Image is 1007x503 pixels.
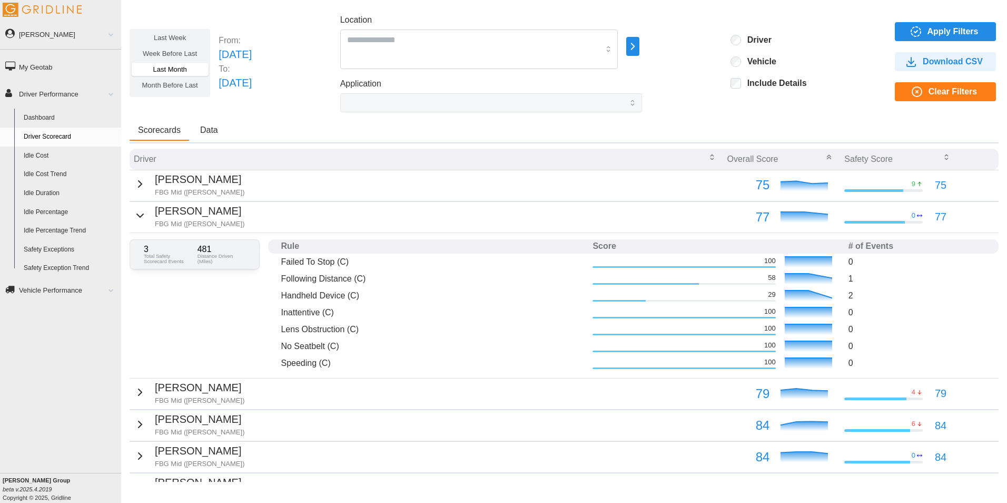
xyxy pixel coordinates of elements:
p: [PERSON_NAME] [155,411,244,428]
p: 84 [727,479,770,499]
img: Gridline [3,3,82,17]
p: 0 [848,306,986,318]
label: Vehicle [741,56,776,67]
button: [PERSON_NAME]FBG Mid ([PERSON_NAME]) [134,380,244,405]
a: Idle Cost Trend [19,165,121,184]
a: Idle Duration [19,184,121,203]
p: 84 [935,481,946,497]
p: 0 [912,211,915,220]
p: 77 [727,207,770,227]
p: 77 [935,209,946,225]
p: 75 [935,177,946,194]
p: To: [219,63,252,75]
th: Score [588,239,844,254]
a: Driver Scorecard [19,128,121,147]
span: Clear Filters [929,83,977,101]
p: FBG Mid ([PERSON_NAME]) [155,188,244,197]
a: Safety Exception Trend [19,259,121,278]
p: Lens Obstruction (C) [281,323,584,335]
span: Last Week [154,34,186,42]
p: [PERSON_NAME] [155,380,244,396]
a: Idle Percentage [19,203,121,222]
p: 100 [764,256,776,266]
button: [PERSON_NAME]FBG Mid ([PERSON_NAME]) [134,411,244,437]
p: 29 [768,290,775,299]
p: Handheld Device (C) [281,289,584,302]
p: 100 [764,324,776,333]
p: [DATE] [219,75,252,91]
label: Driver [741,35,772,45]
a: Idle Cost [19,147,121,166]
p: FBG Mid ([PERSON_NAME]) [155,459,244,469]
p: [PERSON_NAME] [155,475,244,491]
label: Location [340,14,372,27]
a: Dashboard [19,109,121,128]
p: 0 [848,323,986,335]
i: beta v.2025.4.2019 [3,486,52,492]
b: [PERSON_NAME] Group [3,477,70,483]
p: Inattentive (C) [281,306,584,318]
p: Safety Score [844,153,893,165]
p: Distance Driven (Miles) [198,254,246,264]
p: 1 [848,273,986,285]
p: [DATE] [219,46,252,63]
p: FBG Mid ([PERSON_NAME]) [155,219,244,229]
p: FBG Mid ([PERSON_NAME]) [155,428,244,437]
p: 84 [727,447,770,467]
button: [PERSON_NAME]FBG Mid ([PERSON_NAME]) [134,203,244,229]
p: Following Distance (C) [281,273,584,285]
p: 9 [912,179,915,189]
span: Download CSV [923,53,983,71]
p: Speeding (C) [281,357,584,369]
p: [PERSON_NAME] [155,171,244,188]
span: Last Month [153,65,186,73]
button: Apply Filters [895,22,996,41]
p: 0 [848,256,986,268]
button: [PERSON_NAME]FBG Mid ([PERSON_NAME]) [134,443,244,469]
th: # of Events [844,239,990,254]
p: Failed To Stop (C) [281,256,584,268]
span: Apply Filters [927,23,979,41]
p: No Seatbelt (C) [281,340,584,352]
p: Overall Score [727,153,778,165]
span: Week Before Last [143,50,197,57]
span: Scorecards [138,126,181,134]
p: [PERSON_NAME] [155,203,244,219]
span: Month Before Last [142,81,198,89]
p: FBG Mid ([PERSON_NAME]) [155,396,244,405]
p: 3 [144,245,192,254]
p: 0 [848,357,986,369]
p: 100 [764,307,776,316]
p: 4 [912,388,915,397]
p: 0 [848,340,986,352]
p: 75 [727,175,770,195]
p: 100 [764,341,776,350]
label: Application [340,78,381,91]
button: Download CSV [895,52,996,71]
label: Include Details [741,78,807,89]
p: 6 [912,419,915,429]
div: Copyright © 2025, Gridline [3,476,121,502]
p: [PERSON_NAME] [155,443,244,459]
a: Safety Exceptions [19,240,121,259]
p: 58 [768,273,775,283]
a: Idle Percentage Trend [19,221,121,240]
p: Total Safety Scorecard Events [144,254,192,264]
p: 84 [727,415,770,436]
p: 84 [935,418,946,434]
p: 79 [727,384,770,404]
p: 0 [912,451,915,460]
span: Data [200,126,218,134]
button: Clear Filters [895,82,996,101]
p: Driver [134,153,156,165]
button: [PERSON_NAME]FBG Mid ([PERSON_NAME]) [134,171,244,197]
p: From: [219,34,252,46]
button: [PERSON_NAME]FBG Mid ([PERSON_NAME]) [134,475,244,500]
p: 84 [935,449,946,466]
p: 481 [198,245,246,254]
p: 79 [935,385,946,402]
p: 2 [848,289,986,302]
p: 100 [764,357,776,367]
th: Rule [277,239,588,254]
